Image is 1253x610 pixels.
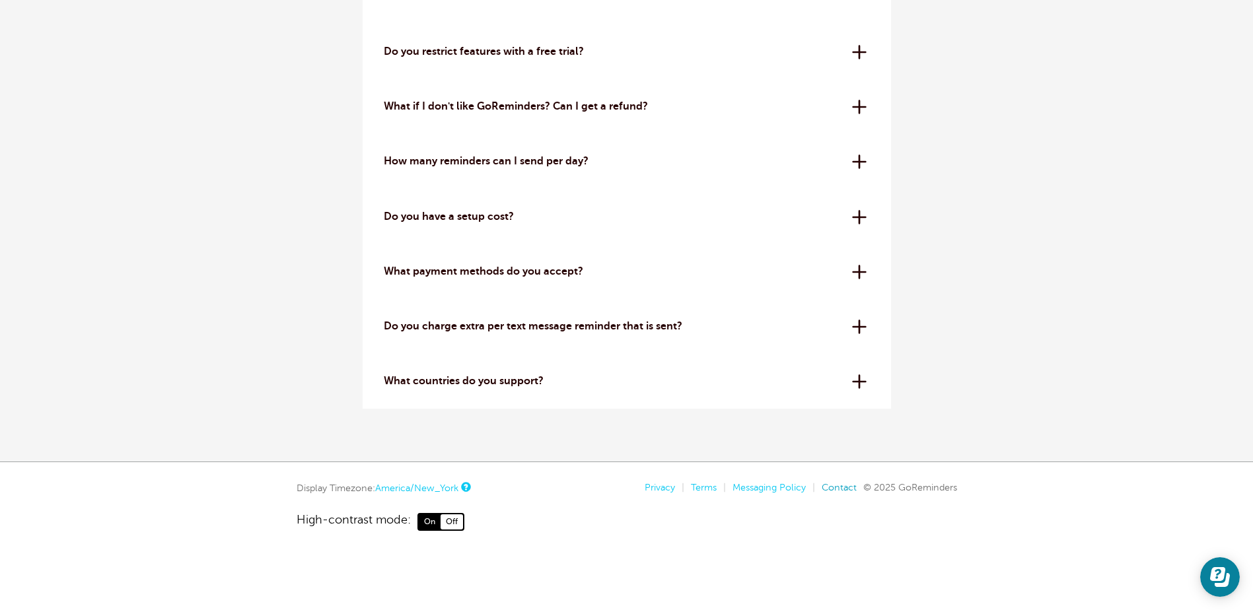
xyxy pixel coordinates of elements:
[675,482,684,493] li: |
[384,320,842,333] p: Do you charge extra per text message reminder that is sent?
[297,482,469,494] div: Display Timezone:
[691,482,717,492] a: Terms
[384,100,842,113] p: What if I don't like GoReminders? Can I get a refund?
[645,482,675,492] a: Privacy
[822,482,857,492] a: Contact
[863,482,957,492] span: © 2025 GoReminders
[441,514,463,529] span: Off
[806,482,815,493] li: |
[375,483,458,493] a: America/New_York
[1200,557,1240,597] iframe: Resource center
[384,155,842,168] p: How many reminders can I send per day?
[733,482,806,492] a: Messaging Policy
[297,513,957,530] a: High-contrast mode: On Off
[384,265,842,278] p: What payment methods do you accept?
[384,211,842,223] p: Do you have a setup cost?
[419,514,441,529] span: On
[384,375,842,388] p: What countries do you support?
[717,482,726,493] li: |
[384,46,842,58] p: Do you restrict features with a free trial?
[297,513,411,530] span: High-contrast mode:
[461,483,469,491] a: This is the timezone being used to display dates and times to you on this device. Click the timez...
